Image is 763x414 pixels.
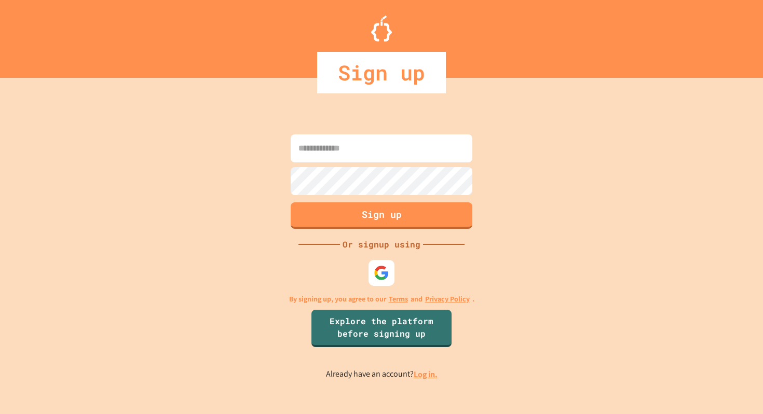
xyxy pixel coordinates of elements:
[340,238,423,251] div: Or signup using
[414,369,438,380] a: Log in.
[291,202,472,229] button: Sign up
[317,52,446,93] div: Sign up
[289,294,474,305] p: By signing up, you agree to our and .
[425,294,470,305] a: Privacy Policy
[374,265,389,281] img: google-icon.svg
[389,294,408,305] a: Terms
[371,16,392,42] img: Logo.svg
[311,310,452,347] a: Explore the platform before signing up
[326,368,438,381] p: Already have an account?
